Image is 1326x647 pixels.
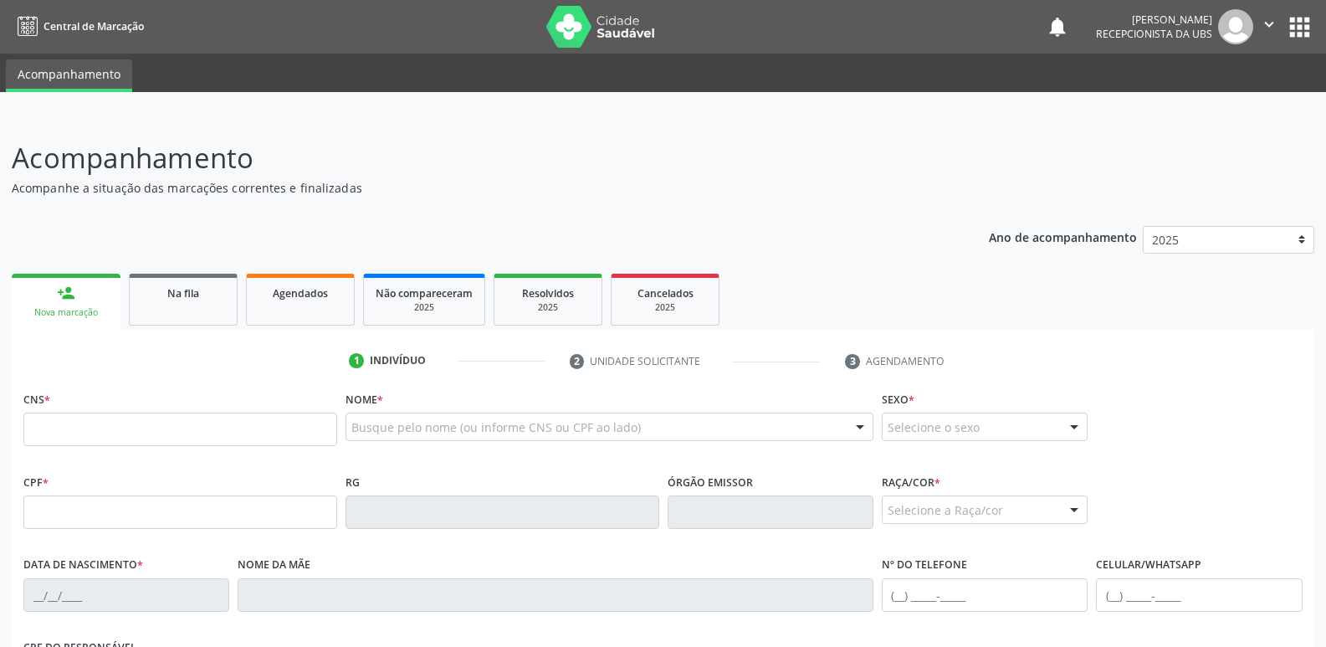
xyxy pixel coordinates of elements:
button: apps [1285,13,1314,42]
label: Órgão emissor [668,470,753,496]
label: CPF [23,470,49,496]
div: 1 [349,353,364,368]
span: Central de Marcação [44,19,144,33]
div: Nova marcação [23,306,109,319]
input: (__) _____-_____ [882,578,1088,612]
input: __/__/____ [23,578,229,612]
span: Selecione o sexo [888,418,980,436]
span: Não compareceram [376,286,473,300]
p: Acompanhe a situação das marcações correntes e finalizadas [12,179,924,197]
p: Ano de acompanhamento [989,226,1137,247]
label: Sexo [882,387,914,413]
span: Busque pelo nome (ou informe CNS ou CPF ao lado) [351,418,641,436]
button:  [1253,9,1285,44]
p: Acompanhamento [12,137,924,179]
label: Celular/WhatsApp [1096,552,1201,578]
label: Data de nascimento [23,552,143,578]
div: Indivíduo [370,353,426,368]
label: RG [346,470,360,496]
div: 2025 [623,301,707,314]
span: Na fila [167,286,199,300]
label: Raça/cor [882,470,940,496]
label: Nº do Telefone [882,552,967,578]
span: Cancelados [637,286,694,300]
label: CNS [23,387,50,413]
div: 2025 [376,301,473,314]
i:  [1260,15,1278,33]
label: Nome da mãe [238,552,310,578]
label: Nome [346,387,383,413]
a: Acompanhamento [6,59,132,92]
div: 2025 [506,301,590,314]
button: notifications [1046,15,1069,39]
img: img [1218,9,1253,44]
div: [PERSON_NAME] [1096,13,1212,27]
div: person_add [57,284,75,302]
a: Central de Marcação [12,13,144,40]
span: Agendados [273,286,328,300]
span: Resolvidos [522,286,574,300]
input: (__) _____-_____ [1096,578,1302,612]
span: Selecione a Raça/cor [888,501,1003,519]
span: Recepcionista da UBS [1096,27,1212,41]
